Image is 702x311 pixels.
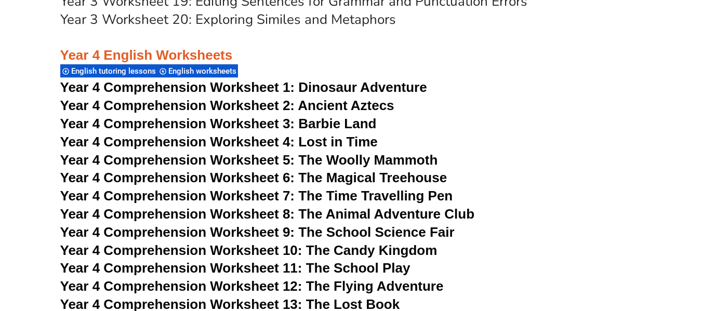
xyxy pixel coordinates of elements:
span: Year 4 Comprehension Worksheet 1: [60,79,295,95]
a: Year 4 Comprehension Worksheet 6: The Magical Treehouse [60,170,447,185]
div: English tutoring lessons [60,64,157,78]
iframe: Chat Widget [529,194,702,311]
a: Year 4 Comprehension Worksheet 3: Barbie Land [60,116,377,131]
a: Year 4 Comprehension Worksheet 5: The Woolly Mammoth [60,152,438,168]
a: Year 4 Comprehension Worksheet 11: The School Play [60,260,410,276]
a: Year 4 Comprehension Worksheet 8: The Animal Adventure Club [60,206,475,222]
a: Year 4 Comprehension Worksheet 7: The Time Travelling Pen [60,188,453,204]
a: Year 4 Comprehension Worksheet 12: The Flying Adventure [60,278,444,294]
a: Year 4 Comprehension Worksheet 1: Dinosaur Adventure [60,79,427,95]
a: Year 4 Comprehension Worksheet 4: Lost in Time [60,134,378,150]
a: Year 3 Worksheet 20: Exploring Similes and Metaphors [60,10,396,29]
a: Year 4 Comprehension Worksheet 10: The Candy Kingdom [60,242,438,258]
span: Dinosaur Adventure [298,79,427,95]
a: Year 4 Comprehension Worksheet 2: Ancient Aztecs [60,98,394,113]
span: English worksheets [168,66,240,76]
div: English worksheets [157,64,238,78]
a: Year 4 Comprehension Worksheet 9: The School Science Fair [60,224,455,240]
span: English tutoring lessons [71,66,159,76]
h3: Year 4 English Worksheets [60,29,642,64]
div: Widget Obrolan [529,194,702,311]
